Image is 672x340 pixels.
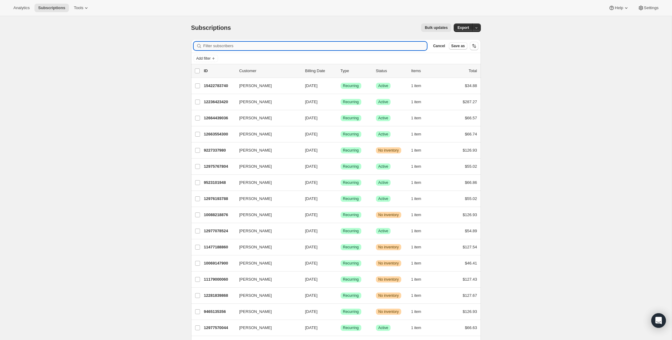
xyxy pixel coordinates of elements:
[343,164,359,169] span: Recurring
[376,68,406,74] p: Status
[615,5,623,10] span: Help
[465,164,477,169] span: $55.02
[203,42,427,50] input: Filter subscribers
[343,212,359,217] span: Recurring
[305,261,318,265] span: [DATE]
[411,227,428,235] button: 1 item
[343,180,359,185] span: Recurring
[204,195,477,203] div: 12976193788[PERSON_NAME][DATE]SuccessRecurringSuccessActive1 item$55.02
[239,196,272,202] span: [PERSON_NAME]
[239,180,272,186] span: [PERSON_NAME]
[411,277,421,282] span: 1 item
[13,5,30,10] span: Analytics
[204,324,477,332] div: 12977570044[PERSON_NAME][DATE]SuccessRecurringSuccessActive1 item$66.63
[204,309,234,315] p: 9465135356
[236,162,297,171] button: [PERSON_NAME]
[239,83,272,89] span: [PERSON_NAME]
[411,275,428,284] button: 1 item
[378,245,399,250] span: No inventory
[204,83,234,89] p: 15422783740
[204,114,477,122] div: 12664439036[PERSON_NAME][DATE]SuccessRecurringSuccessActive1 item$66.57
[411,68,442,74] div: Items
[411,148,421,153] span: 1 item
[236,242,297,252] button: [PERSON_NAME]
[343,100,359,104] span: Recurring
[343,132,359,137] span: Recurring
[204,291,477,300] div: 12281839868[PERSON_NAME][DATE]SuccessRecurringWarningNo inventory1 item$127.67
[411,100,421,104] span: 1 item
[463,277,477,282] span: $127.43
[204,260,234,266] p: 10069147900
[433,44,445,48] span: Cancel
[411,245,421,250] span: 1 item
[305,212,318,217] span: [DATE]
[236,97,297,107] button: [PERSON_NAME]
[421,23,451,32] button: Bulk updates
[236,226,297,236] button: [PERSON_NAME]
[204,243,477,251] div: 11477188860[PERSON_NAME][DATE]SuccessRecurringWarningNo inventory1 item$127.54
[411,291,428,300] button: 1 item
[463,293,477,298] span: $127.67
[38,5,65,10] span: Subscriptions
[378,277,399,282] span: No inventory
[305,245,318,249] span: [DATE]
[239,212,272,218] span: [PERSON_NAME]
[378,325,388,330] span: Active
[239,276,272,282] span: [PERSON_NAME]
[204,163,234,170] p: 12975767804
[411,116,421,121] span: 1 item
[463,245,477,249] span: $127.54
[204,147,234,153] p: 9227337980
[204,115,234,121] p: 12664439036
[74,5,83,10] span: Tools
[411,229,421,233] span: 1 item
[431,42,447,50] button: Cancel
[411,259,428,268] button: 1 item
[343,325,359,330] span: Recurring
[411,178,428,187] button: 1 item
[378,196,388,201] span: Active
[343,116,359,121] span: Recurring
[411,162,428,171] button: 1 item
[651,313,666,328] div: Open Intercom Messenger
[457,25,469,30] span: Export
[204,211,477,219] div: 10088218876[PERSON_NAME][DATE]SuccessRecurringWarningNo inventory1 item$126.93
[305,148,318,152] span: [DATE]
[378,132,388,137] span: Active
[204,82,477,90] div: 15422783740[PERSON_NAME][DATE]SuccessRecurringSuccessActive1 item$34.88
[449,42,467,50] button: Save as
[204,162,477,171] div: 12975767804[PERSON_NAME][DATE]SuccessRecurringSuccessActive1 item$55.02
[465,196,477,201] span: $55.02
[239,147,272,153] span: [PERSON_NAME]
[191,24,231,31] span: Subscriptions
[378,180,388,185] span: Active
[411,195,428,203] button: 1 item
[378,261,399,266] span: No inventory
[305,229,318,233] span: [DATE]
[204,244,234,250] p: 11477188860
[411,212,421,217] span: 1 item
[239,99,272,105] span: [PERSON_NAME]
[239,163,272,170] span: [PERSON_NAME]
[469,68,477,74] p: Total
[305,180,318,185] span: [DATE]
[305,309,318,314] span: [DATE]
[411,146,428,155] button: 1 item
[465,325,477,330] span: $66.63
[204,178,477,187] div: 9523101948[PERSON_NAME][DATE]SuccessRecurringSuccessActive1 item$66.86
[239,244,272,250] span: [PERSON_NAME]
[236,307,297,317] button: [PERSON_NAME]
[411,132,421,137] span: 1 item
[204,180,234,186] p: 9523101948
[204,259,477,268] div: 10069147900[PERSON_NAME][DATE]SuccessRecurringWarningNo inventory1 item$46.41
[644,5,659,10] span: Settings
[470,42,478,50] button: Sort the results
[204,228,234,234] p: 12977078524
[204,307,477,316] div: 9465135356[PERSON_NAME][DATE]SuccessRecurringWarningNo inventory1 item$126.93
[204,68,477,74] div: IDCustomerBilling DateTypeStatusItemsTotal
[305,100,318,104] span: [DATE]
[378,293,399,298] span: No inventory
[239,115,272,121] span: [PERSON_NAME]
[343,229,359,233] span: Recurring
[239,131,272,137] span: [PERSON_NAME]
